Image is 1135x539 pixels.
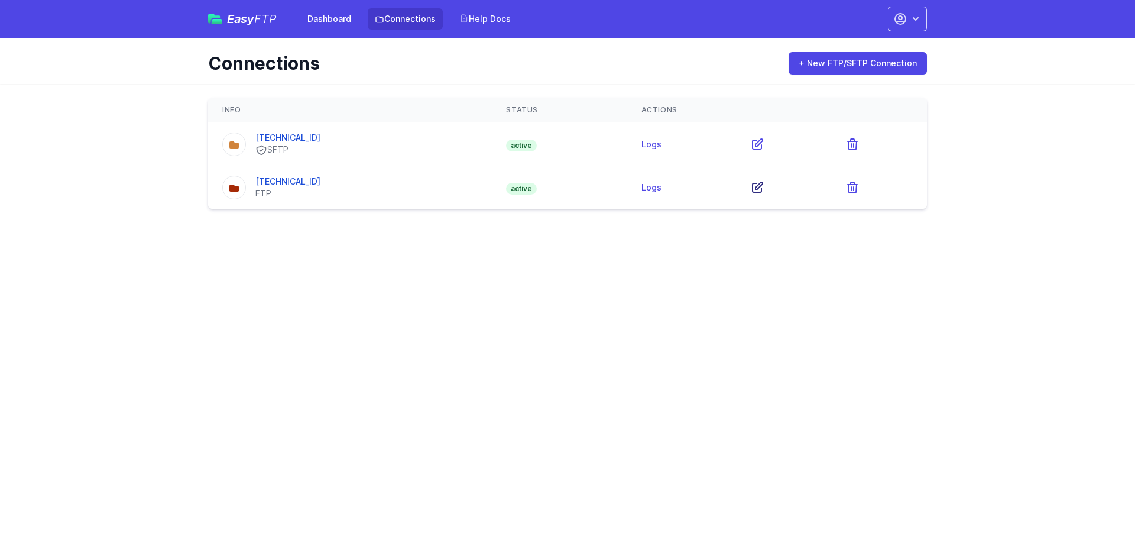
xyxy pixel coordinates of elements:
th: Actions [627,98,927,122]
a: Logs [641,182,661,192]
a: [TECHNICAL_ID] [255,133,320,143]
a: [TECHNICAL_ID] [255,176,320,186]
img: easyftp_logo.png [208,14,222,24]
a: Help Docs [452,8,518,30]
h1: Connections [208,53,772,74]
div: FTP [255,188,320,199]
span: active [506,140,537,151]
a: Dashboard [300,8,358,30]
span: FTP [254,12,277,26]
a: + New FTP/SFTP Connection [789,52,927,75]
iframe: Drift Widget Chat Controller [1076,480,1121,525]
span: active [506,183,537,195]
a: Logs [641,139,661,149]
div: SFTP [255,144,320,156]
th: Info [208,98,492,122]
a: Connections [368,8,443,30]
th: Status [492,98,627,122]
a: EasyFTP [208,13,277,25]
span: Easy [227,13,277,25]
